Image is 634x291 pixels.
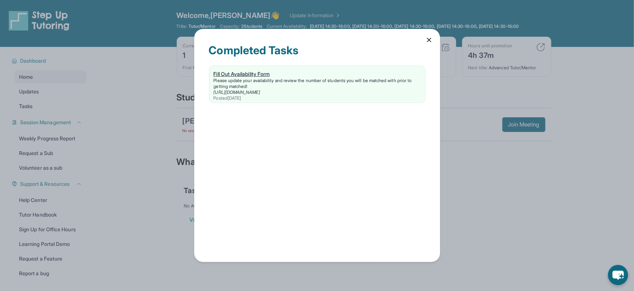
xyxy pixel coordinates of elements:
[214,78,421,89] div: Please update your availability and review the number of students you will be matched with prior ...
[214,70,421,78] div: Fill Out Availability Form
[209,66,425,103] a: Fill Out Availability FormPlease update your availability and review the number of students you w...
[214,95,421,101] div: Posted [DATE]
[608,265,628,285] button: chat-button
[214,89,260,95] a: [URL][DOMAIN_NAME]
[209,44,425,66] div: Completed Tasks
